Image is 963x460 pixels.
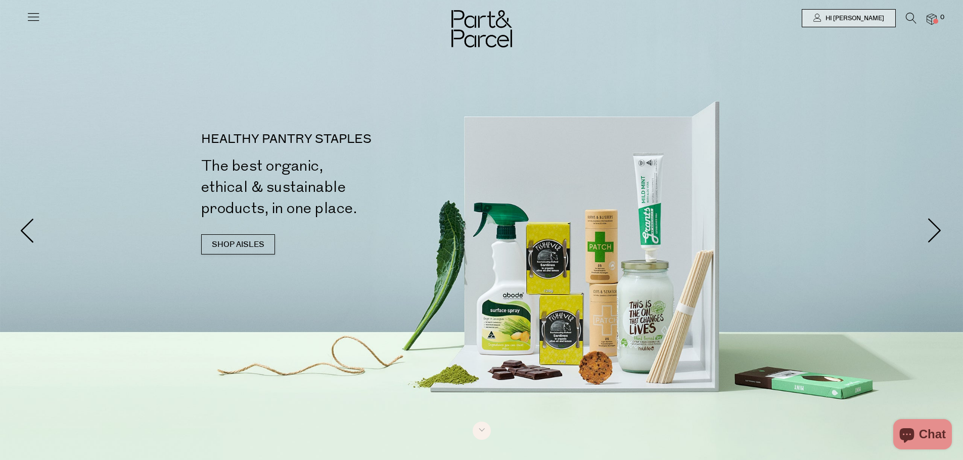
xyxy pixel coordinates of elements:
span: 0 [938,13,947,22]
a: Hi [PERSON_NAME] [802,9,896,27]
span: Hi [PERSON_NAME] [823,14,884,23]
img: Part&Parcel [451,10,512,47]
a: 0 [927,14,937,24]
a: SHOP AISLES [201,234,275,254]
p: HEALTHY PANTRY STAPLES [201,133,486,145]
h2: The best organic, ethical & sustainable products, in one place. [201,156,486,219]
inbox-online-store-chat: Shopify online store chat [890,419,955,452]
